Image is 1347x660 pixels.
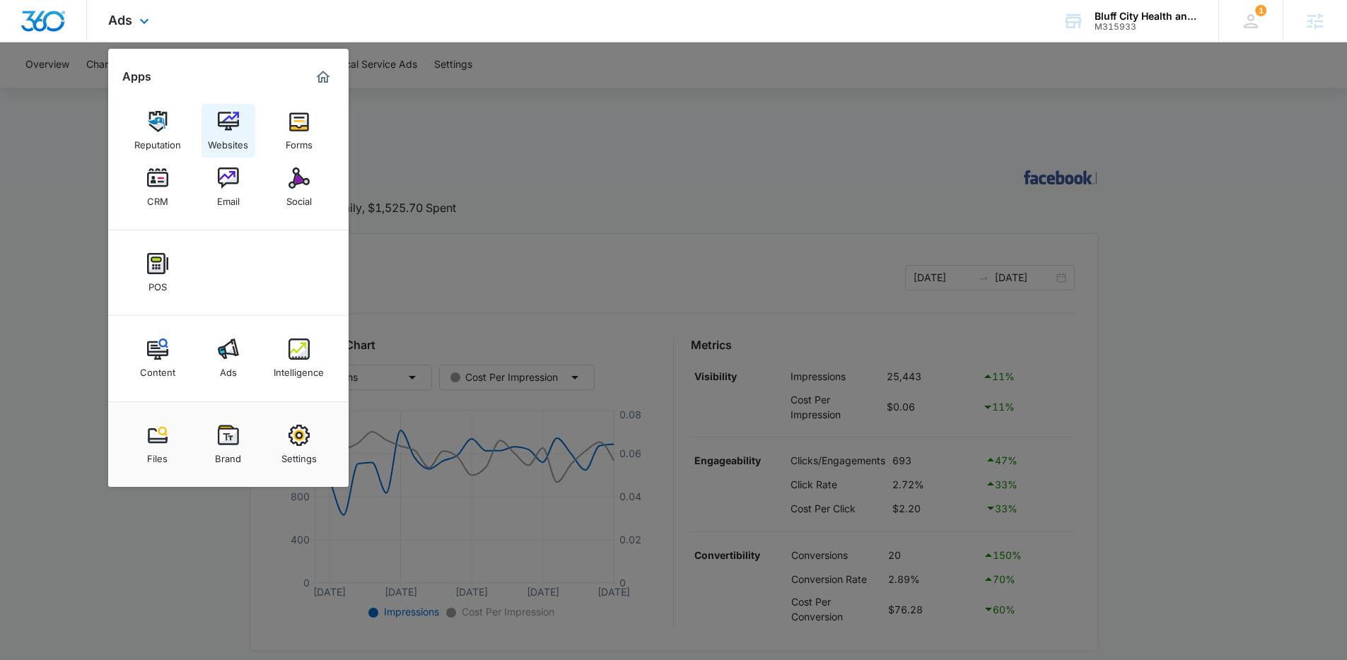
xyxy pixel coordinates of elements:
div: CRM [147,189,168,207]
a: Content [131,331,185,385]
div: POS [148,274,167,293]
div: Email [217,189,240,207]
div: Brand [215,446,241,464]
div: Websites [208,132,248,151]
a: CRM [131,160,185,214]
span: 1 [1255,5,1266,16]
a: Brand [202,418,255,471]
a: Files [131,418,185,471]
div: Forms [286,132,313,151]
div: account id [1095,22,1198,32]
a: Email [202,160,255,214]
a: Marketing 360® Dashboard [312,66,334,88]
div: Content [140,360,175,378]
h2: Apps [122,70,151,83]
div: notifications count [1255,5,1266,16]
a: Reputation [131,104,185,158]
a: Forms [272,104,326,158]
a: Ads [202,331,255,385]
a: Websites [202,104,255,158]
div: Intelligence [274,360,324,378]
div: Ads [220,360,237,378]
div: Reputation [134,132,181,151]
a: Intelligence [272,331,326,385]
div: account name [1095,11,1198,22]
div: Files [147,446,168,464]
div: Social [286,189,312,207]
div: Settings [281,446,317,464]
a: Settings [272,418,326,471]
span: Ads [108,13,132,28]
a: Social [272,160,326,214]
a: POS [131,246,185,300]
